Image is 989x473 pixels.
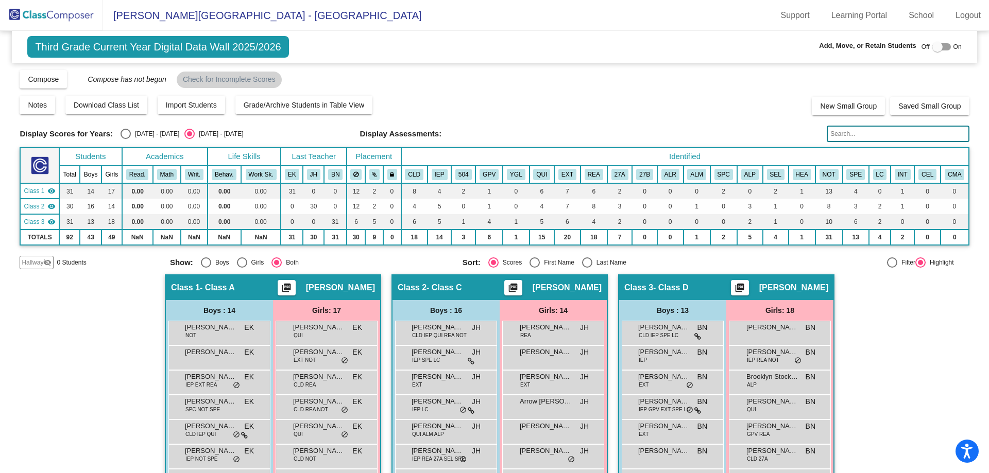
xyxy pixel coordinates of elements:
span: 0 Students [57,258,86,267]
button: INT [895,169,911,180]
td: 17 [101,183,122,199]
td: 1 [763,214,789,230]
td: 0.00 [181,183,208,199]
td: 6 [475,230,503,245]
div: Boys [211,258,229,267]
span: Saved Small Group [898,102,961,110]
td: 31 [281,183,303,199]
td: 0 [657,214,684,230]
button: Print Students Details [731,280,749,295]
td: 5 [737,230,763,245]
th: Students [59,148,122,166]
td: 0 [657,230,684,245]
span: JH [472,322,481,333]
th: Keep away students [347,166,365,183]
td: 0.00 [241,214,281,230]
td: 9 [365,230,383,245]
td: 8 [401,183,428,199]
th: Total [59,166,80,183]
td: 1 [684,230,710,245]
td: 0 [684,214,710,230]
td: 18 [101,214,122,230]
td: 0.00 [181,199,208,214]
td: 4 [428,183,451,199]
span: Show: [170,258,193,267]
td: 0 [632,230,657,245]
span: Class 3 [24,217,44,226]
div: Filter [897,258,915,267]
td: 0 [503,199,529,214]
td: 0 [383,183,401,199]
div: Girls: 17 [273,300,380,321]
td: 0.00 [241,183,281,199]
td: 1 [789,230,815,245]
td: 4 [843,183,869,199]
td: 0.00 [122,183,153,199]
th: Advanced Learning Plan (General) [737,166,763,183]
th: Keep with students [365,166,383,183]
td: 0 [941,230,969,245]
button: EXT [558,169,576,180]
div: Both [282,258,299,267]
td: 0 [324,199,346,214]
span: [PERSON_NAME] [533,283,602,293]
td: 31 [324,214,346,230]
button: ALR [661,169,679,180]
div: Highlight [926,258,954,267]
div: Scores [499,258,522,267]
td: 2 [607,214,633,230]
td: NaN [241,230,281,245]
div: First Name [540,258,574,267]
div: Girls: 14 [500,300,607,321]
td: 15 [530,230,555,245]
td: 2 [737,214,763,230]
button: NOT [820,169,839,180]
td: 3 [843,199,869,214]
span: [PERSON_NAME] [520,322,571,332]
th: Academics [122,148,208,166]
td: 1 [503,230,529,245]
span: Compose has not begun [77,75,166,83]
button: Print Students Details [504,280,522,295]
td: 31 [59,214,80,230]
td: 4 [869,230,891,245]
mat-radio-group: Select an option [121,129,243,139]
td: 30 [303,199,324,214]
button: Read. [126,169,149,180]
button: Compose [20,70,67,89]
td: 0 [914,183,941,199]
a: Support [773,7,818,24]
td: 8 [581,199,607,214]
td: 31 [324,230,346,245]
td: 20 [554,230,581,245]
td: 0 [914,199,941,214]
td: 0 [710,214,737,230]
td: 0 [281,214,303,230]
td: 2 [365,199,383,214]
span: Download Class List [74,101,139,109]
mat-chip: Check for Incomplete Scores [177,72,282,88]
th: Life Skills [208,148,281,166]
button: IEP [432,169,448,180]
mat-icon: visibility [47,187,56,195]
span: EK [352,322,362,333]
td: 13 [80,214,101,230]
td: 0.00 [181,214,208,230]
td: 49 [101,230,122,245]
th: Young for Grade Level [503,166,529,183]
button: Work Sk. [246,169,277,180]
td: 0 [303,214,324,230]
th: Briana Nelson [324,166,346,183]
td: 14 [428,230,451,245]
button: SPE [846,169,865,180]
th: Boys [80,166,101,183]
td: 18 [581,230,607,245]
td: 18 [401,230,428,245]
td: 0 [737,183,763,199]
th: Individualized Education Plan [428,166,451,183]
td: 6 [530,183,555,199]
div: Last Name [592,258,626,267]
td: 0.00 [208,214,241,230]
th: Counseling Services [763,166,789,183]
span: On [953,42,962,51]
